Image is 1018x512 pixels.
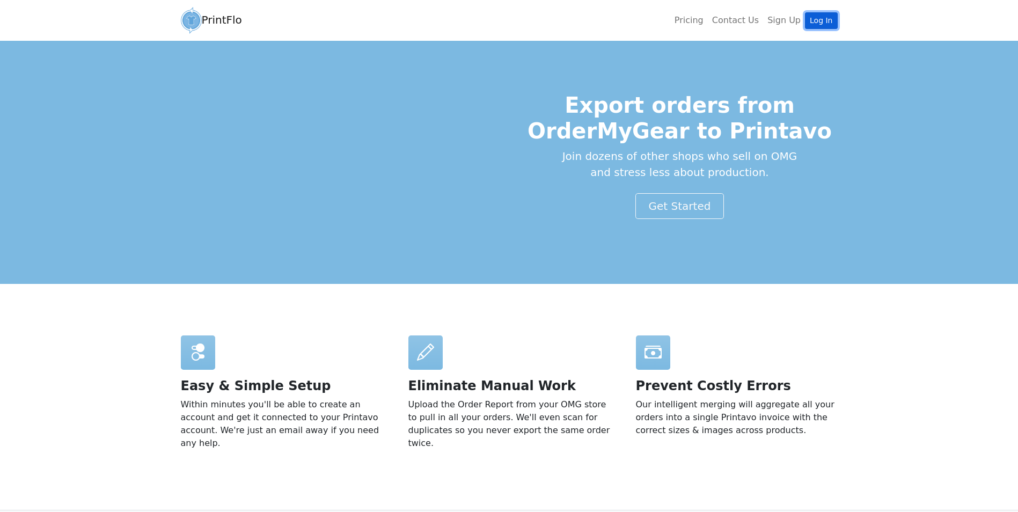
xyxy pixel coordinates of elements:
[181,398,383,450] p: Within minutes you'll be able to create an account and get it connected to your Printavo account....
[636,398,838,437] p: Our intelligent merging will aggregate all your orders into a single Printavo invoice with the co...
[408,398,610,450] p: Upload the Order Report from your OMG store to pull in all your orders. We'll even scan for dupli...
[670,10,708,31] a: Pricing
[636,378,838,394] h2: Prevent Costly Errors
[763,10,805,31] a: Sign Up
[708,10,763,31] a: Contact Us
[181,4,242,36] a: PrintFlo
[635,193,724,219] a: Get Started
[522,92,838,144] h1: Export orders from OrderMyGear to Printavo
[181,7,202,34] img: circular_logo-4a08d987a9942ce4795adb5847083485d81243b80dbf4c7330427bb863ee0966.png
[805,12,837,29] a: Log In
[522,148,838,180] p: Join dozens of other shops who sell on OMG and stress less about production.
[181,378,383,394] h2: Easy & Simple Setup
[408,378,610,394] h2: Eliminate Manual Work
